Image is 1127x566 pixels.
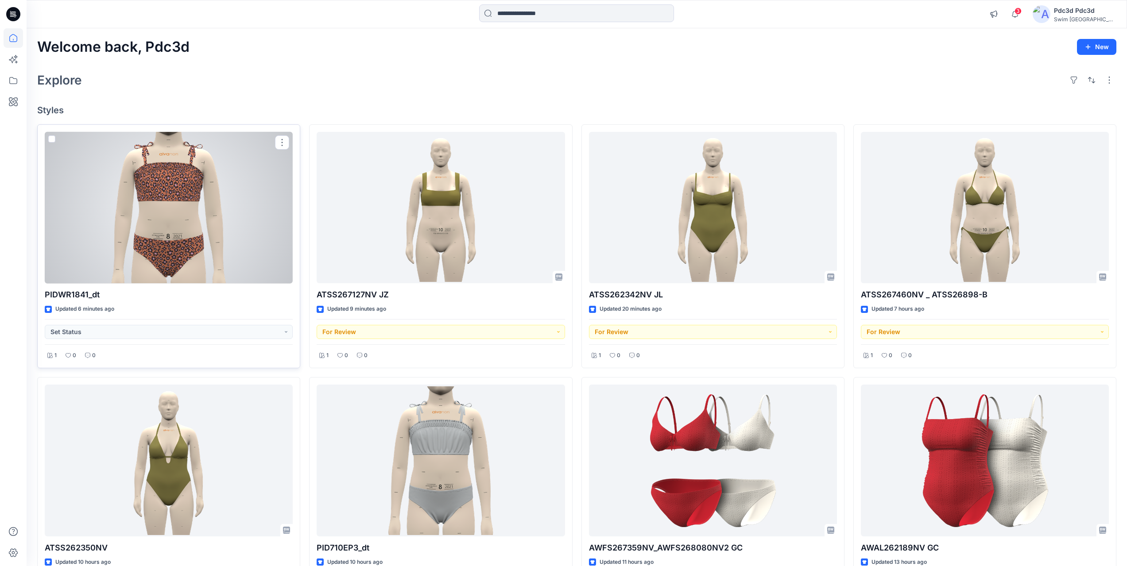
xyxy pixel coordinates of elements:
[599,351,601,360] p: 1
[345,351,348,360] p: 0
[871,351,873,360] p: 1
[317,289,565,301] p: ATSS267127NV JZ
[1077,39,1116,55] button: New
[73,351,76,360] p: 0
[861,542,1109,554] p: AWAL262189NV GC
[1054,5,1116,16] div: Pdc3d Pdc3d
[889,351,892,360] p: 0
[636,351,640,360] p: 0
[45,132,293,284] a: PIDWR1841_dt
[617,351,620,360] p: 0
[37,39,190,55] h2: Welcome back, Pdc3d
[600,304,662,314] p: Updated 20 minutes ago
[317,542,565,554] p: PID710EP3_dt
[45,542,293,554] p: ATSS262350NV
[1033,5,1050,23] img: avatar
[327,304,386,314] p: Updated 9 minutes ago
[45,289,293,301] p: PIDWR1841_dt
[589,542,837,554] p: AWFS267359NV_AWFS268080NV2 GC
[37,105,1116,116] h4: Styles
[55,304,114,314] p: Updated 6 minutes ago
[871,304,924,314] p: Updated 7 hours ago
[589,385,837,536] a: AWFS267359NV_AWFS268080NV2 GC
[861,289,1109,301] p: ATSS267460NV _ ATSS26898-B
[326,351,329,360] p: 1
[1054,16,1116,23] div: Swim [GEOGRAPHIC_DATA]
[1015,8,1022,15] span: 3
[861,132,1109,284] a: ATSS267460NV _ ATSS26898-B
[861,385,1109,536] a: AWAL262189NV GC
[54,351,57,360] p: 1
[317,132,565,284] a: ATSS267127NV JZ
[908,351,912,360] p: 0
[364,351,368,360] p: 0
[92,351,96,360] p: 0
[589,132,837,284] a: ATSS262342NV JL
[317,385,565,536] a: PID710EP3_dt
[37,73,82,87] h2: Explore
[589,289,837,301] p: ATSS262342NV JL
[45,385,293,536] a: ATSS262350NV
